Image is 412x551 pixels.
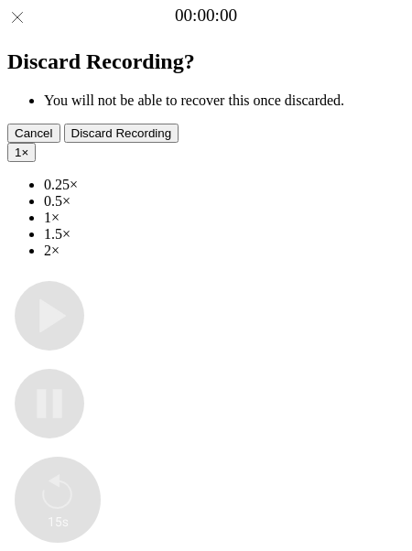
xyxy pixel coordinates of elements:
li: 1.5× [44,226,405,243]
li: 0.5× [44,193,405,210]
li: You will not be able to recover this once discarded. [44,92,405,109]
li: 2× [44,243,405,259]
li: 1× [44,210,405,226]
a: 00:00:00 [175,5,237,26]
h2: Discard Recording? [7,49,405,74]
button: 1× [7,143,36,162]
button: Cancel [7,124,60,143]
button: Discard Recording [64,124,179,143]
span: 1 [15,146,21,159]
li: 0.25× [44,177,405,193]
